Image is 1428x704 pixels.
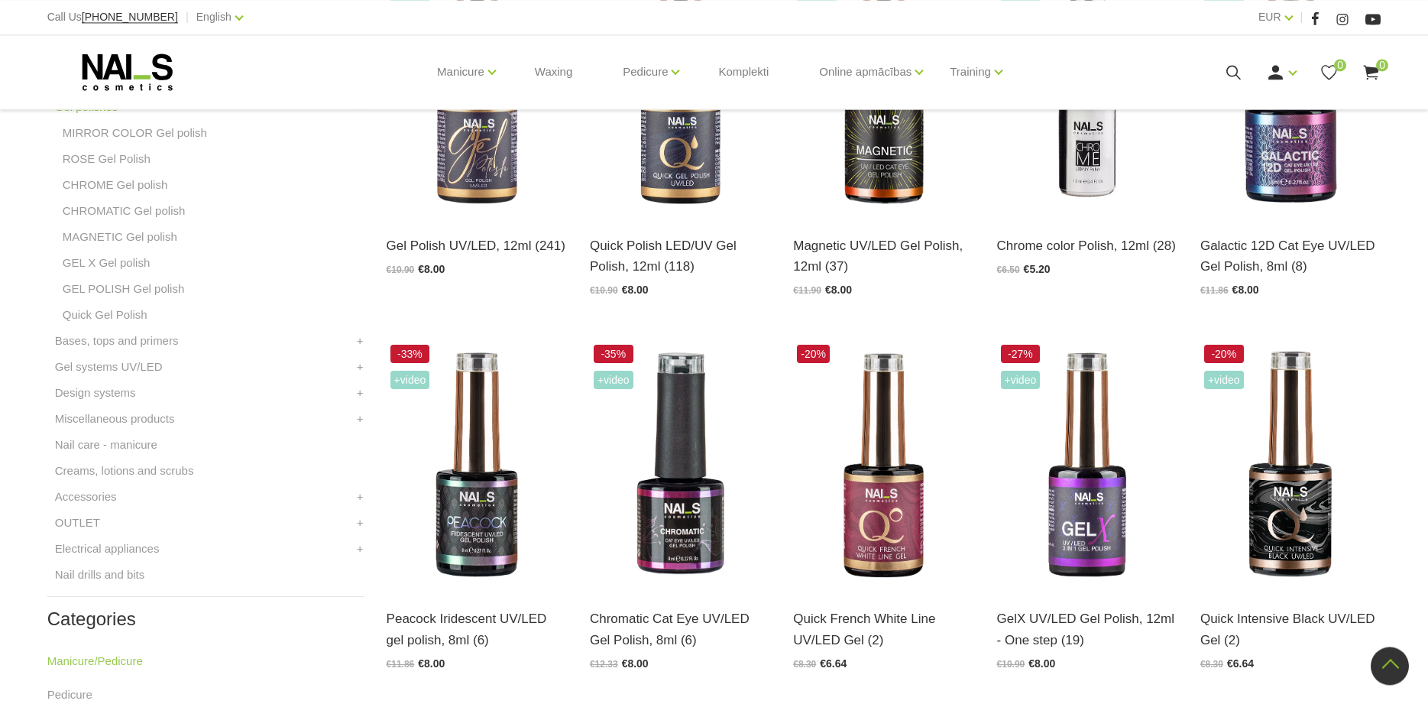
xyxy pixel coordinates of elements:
[55,332,179,350] a: Bases, tops and primers
[997,264,1020,275] span: €6.50
[357,410,364,428] a: +
[55,410,175,428] a: Miscellaneous products
[1204,345,1244,363] span: -20%
[55,384,136,402] a: Design systems
[1376,59,1388,71] span: 0
[387,608,567,650] a: Peacock Iridescent UV/LED gel polish, 8ml (6)
[63,228,177,246] a: MAGNETIC Gel polish
[1001,371,1041,389] span: +Video
[997,608,1177,650] a: GelX UV/LED Gel Polish, 12ml - One step (19)
[1334,59,1346,71] span: 0
[1200,608,1381,650] a: Quick Intensive Black UV/LED Gel (2)
[55,540,160,558] a: Electrical appliances
[387,659,415,670] span: €11.86
[357,358,364,376] a: +
[797,345,830,363] span: -20%
[357,332,364,350] a: +
[55,488,117,506] a: Accessories
[63,280,185,298] a: GEL POLISH Gel polish
[793,285,821,296] span: €11.90
[63,306,147,324] a: Quick Gel Polish
[793,608,973,650] a: Quick French White Line UV/LED Gel (2)
[82,11,178,23] a: [PHONE_NUMBER]
[997,235,1177,256] a: Chrome color Polish, 12ml (28)
[437,41,484,102] a: Manicure
[196,8,232,26] a: English
[997,341,1177,589] img: 3 in 1: base coat, gel polish, top coat (for fragile nails, it is recommended to use an additiona...
[357,540,364,558] a: +
[1258,8,1281,26] a: EUR
[594,371,633,389] span: +Video
[390,345,430,363] span: -33%
[55,358,163,376] a: Gel systems UV/LED
[47,686,92,704] a: Pedicure
[1300,8,1303,27] span: |
[623,41,668,102] a: Pedicure
[1001,345,1041,363] span: -27%
[590,341,770,589] img: Magnetic gel polish with small reflective chrome particles. A pronounced 4D effect, excellent dur...
[390,371,430,389] span: +Video
[590,608,770,650] a: Chromatic Cat Eye UV/LED Gel Polish, 8ml (6)
[590,235,770,277] a: Quick Polish LED/UV Gel Polish, 12ml (118)
[1200,659,1223,670] span: €8.30
[418,263,445,275] span: €8.00
[47,652,143,670] a: Manicure/Pedicure
[55,514,100,532] a: OUTLET
[63,150,151,168] a: ROSE Gel Polish
[63,176,168,194] a: CHROME Gel polish
[55,436,157,454] a: Nail care - manicure
[387,264,415,275] span: €10.90
[1204,371,1244,389] span: +Video
[1200,235,1381,277] a: Galactic 12D Cat Eye UV/LED Gel Polish, 8ml (8)
[793,341,973,589] img: Quick French White Line - specially developed pigmented white gel polish for a perfect French man...
[357,488,364,506] a: +
[523,35,584,109] a: Waxing
[55,462,194,480] a: Creams, lotions and scrubs
[590,285,618,296] span: €10.90
[706,35,781,109] a: Komplekti
[1227,657,1254,670] span: €6.64
[55,566,145,584] a: Nail drills and bits
[622,284,649,296] span: €8.00
[357,384,364,402] a: +
[418,657,445,670] span: €8.00
[1200,341,1381,589] img: Quick Intensive Black - highly pigmented black gel polish.* Even coverage in 1 coat without strea...
[825,284,852,296] span: €8.00
[186,8,189,27] span: |
[997,659,1025,670] span: €10.90
[594,345,633,363] span: -35%
[387,341,567,589] img: A dramatic finish with a chameleon effect. For an extra high shine, apply over a black base.Volum...
[357,514,364,532] a: +
[47,8,178,27] div: Call Us
[63,202,186,220] a: CHROMATIC Gel polish
[1028,657,1055,670] span: €8.00
[1200,285,1229,296] span: €11.86
[387,235,567,256] a: Gel Polish UV/LED, 12ml (241)
[1320,63,1339,82] a: 0
[820,657,847,670] span: €6.64
[47,609,364,629] h2: Categories
[590,659,618,670] span: €12.33
[793,659,816,670] span: €8.30
[1362,63,1381,82] a: 0
[793,235,973,277] a: Magnetic UV/LED Gel Polish, 12ml (37)
[819,41,912,102] a: Online apmācības
[1232,284,1259,296] span: €8.00
[63,124,207,142] a: MIRROR COLOR Gel polish
[622,657,649,670] span: €8.00
[63,254,151,272] a: GEL X Gel polish
[950,41,991,102] a: Training
[1024,263,1051,275] span: €5.20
